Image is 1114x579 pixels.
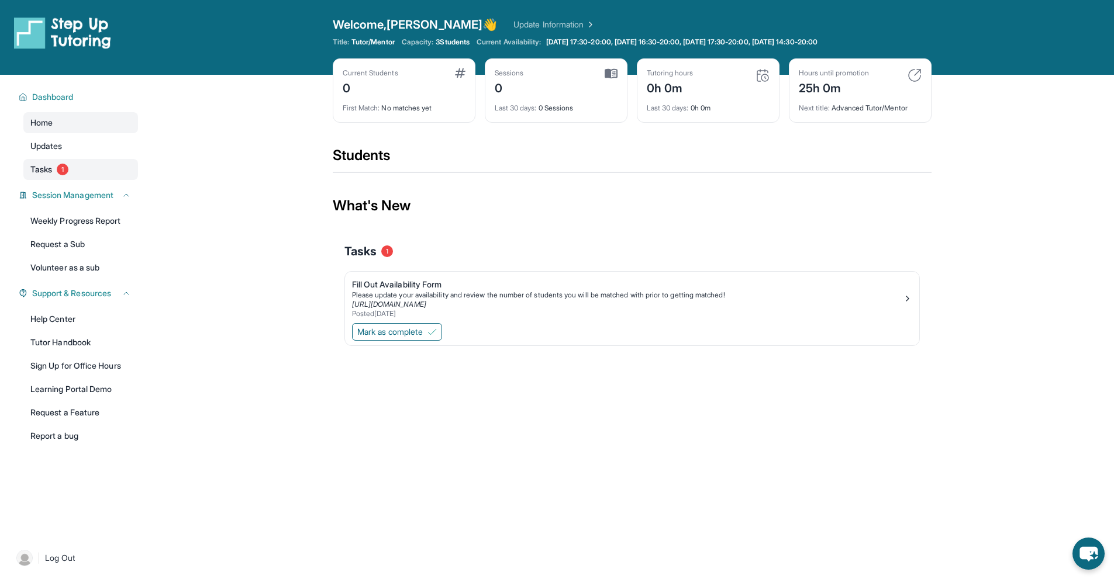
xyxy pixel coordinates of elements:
a: Report a bug [23,425,138,446]
a: |Log Out [12,545,138,571]
a: [DATE] 17:30-20:00, [DATE] 16:30-20:00, [DATE] 17:30-20:00, [DATE] 14:30-20:00 [544,37,820,47]
a: Update Information [513,19,595,30]
img: card [756,68,770,82]
div: Students [333,146,932,172]
span: Support & Resources [32,287,111,299]
div: Posted [DATE] [352,309,903,318]
div: 0 [495,78,524,96]
div: 0h 0m [647,78,694,96]
span: Next title : [799,103,830,112]
span: Tutor/Mentor [351,37,395,47]
div: What's New [333,180,932,231]
span: Dashboard [32,91,74,103]
span: | [37,551,40,565]
span: Log Out [45,552,75,564]
img: logo [14,16,111,49]
div: Tutoring hours [647,68,694,78]
div: Hours until promotion [799,68,869,78]
span: Tasks [30,164,52,175]
a: Help Center [23,308,138,330]
div: Fill Out Availability Form [352,279,903,290]
div: 25h 0m [799,78,869,96]
a: Tasks1 [23,159,138,180]
span: 3 Students [436,37,470,47]
span: Last 30 days : [495,103,537,112]
button: Support & Resources [27,287,131,299]
a: Sign Up for Office Hours [23,355,138,376]
button: chat-button [1072,538,1105,570]
img: card [605,68,618,79]
span: [DATE] 17:30-20:00, [DATE] 16:30-20:00, [DATE] 17:30-20:00, [DATE] 14:30-20:00 [546,37,818,47]
button: Mark as complete [352,323,442,341]
a: Learning Portal Demo [23,379,138,400]
span: Capacity: [402,37,434,47]
button: Session Management [27,189,131,201]
div: 0h 0m [647,96,770,113]
span: 1 [381,245,393,257]
span: Session Management [32,189,113,201]
span: Current Availability: [477,37,541,47]
span: Tasks [344,243,377,259]
a: Fill Out Availability FormPlease update your availability and review the number of students you w... [345,272,919,321]
a: Volunteer as a sub [23,257,138,278]
span: 1 [57,164,68,175]
a: [URL][DOMAIN_NAME] [352,300,426,308]
a: Home [23,112,138,133]
img: Mark as complete [427,327,437,337]
a: Request a Sub [23,234,138,255]
div: Please update your availability and review the number of students you will be matched with prior ... [352,290,903,300]
span: Mark as complete [357,326,423,338]
a: Updates [23,136,138,157]
span: Updates [30,140,63,152]
a: Weekly Progress Report [23,210,138,231]
span: First Match : [343,103,380,112]
a: Tutor Handbook [23,332,138,353]
div: 0 [343,78,398,96]
div: 0 Sessions [495,96,618,113]
div: Advanced Tutor/Mentor [799,96,922,113]
span: Welcome, [PERSON_NAME] 👋 [333,16,498,33]
span: Home [30,117,53,129]
a: Request a Feature [23,402,138,423]
div: Current Students [343,68,398,78]
img: card [908,68,922,82]
div: Sessions [495,68,524,78]
img: card [455,68,465,78]
img: user-img [16,550,33,566]
button: Dashboard [27,91,131,103]
img: Chevron Right [584,19,595,30]
span: Last 30 days : [647,103,689,112]
div: No matches yet [343,96,465,113]
span: Title: [333,37,349,47]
